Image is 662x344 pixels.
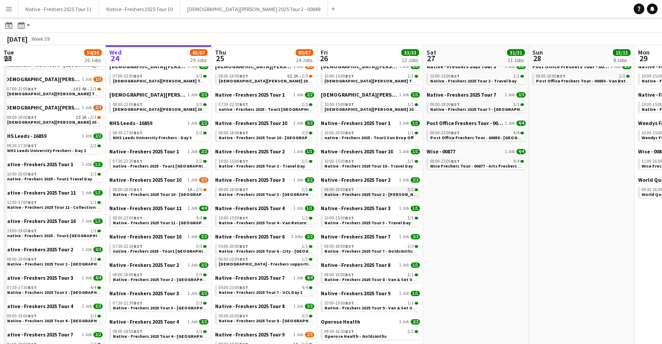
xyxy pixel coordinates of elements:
[239,130,248,136] span: BST
[305,206,314,211] span: 1/1
[93,105,103,110] span: 2/3
[513,102,520,107] span: 3/3
[321,148,420,155] a: Native - Freshers 2025 Tour 101 Job1/1
[516,92,526,98] span: 3/3
[219,102,312,112] a: 07:30-22:30BST2/2native - Freshers 2025 - Tour1 [GEOGRAPHIC_DATA]
[196,131,202,135] span: 2/2
[215,120,287,126] span: Native - Freshers 2025 Tour 10
[109,91,208,120] div: [DEMOGRAPHIC_DATA][PERSON_NAME] 2025 Tour 2 - 008481 Job3/308:00-22:00BST3/3[DEMOGRAPHIC_DATA][PE...
[324,220,411,226] span: Native - Freshers 2025 Tour 3 - Travel Day
[239,187,248,192] span: BST
[324,106,473,112] span: Lady Garden 2025 Tour 2 - 00848 - Travel Day
[557,73,566,79] span: BST
[513,159,520,164] span: 4/4
[427,91,526,98] a: Native - Freshers 2025 Tour 71 Job3/3
[293,74,298,78] span: 2A
[134,102,142,107] span: BST
[109,120,152,126] span: NHS Leeds - 16859
[196,216,202,220] span: 4/4
[427,91,526,120] div: Native - Freshers 2025 Tour 71 Job3/308:00-18:00BST3/3Native - Freshers 2025 Tour 7 - [GEOGRAPHIC...
[324,216,354,220] span: 10:00-15:00
[7,114,101,125] a: 08:00-18:00BST2I2A•2/3[DEMOGRAPHIC_DATA][PERSON_NAME] 2025 Tour 2 - 00848 - [GEOGRAPHIC_DATA]
[109,63,208,91] div: [DEMOGRAPHIC_DATA][PERSON_NAME] 2025 Tour 1 - 008481 Job3/307:00-22:00BST3/3[DEMOGRAPHIC_DATA][PE...
[93,77,103,82] span: 2/3
[4,133,103,161] div: NHS Leeds - 168591 Job2/208:30-17:30BST2/2NHS Leeds University Freshers - Day 2
[4,189,76,196] span: Native - Freshers 2025 Tour 11
[7,119,177,125] span: Lady Garden 2025 Tour 2 - 00848 - University of Manchester
[427,120,526,126] a: Post Office Freshers Tour - 008501 Job4/4
[113,215,207,225] a: 08:00-23:00BST4/4Native - Freshers 2025 Tour 11 - [GEOGRAPHIC_DATA] Met
[7,148,86,153] span: NHS Leeds University Freshers - Day 2
[411,177,420,183] span: 2/2
[239,73,248,79] span: BST
[430,135,548,141] span: Post Office Freshers Tour - 00850 - Manchester Central
[219,188,248,192] span: 08:00-18:00
[28,199,37,205] span: BST
[73,87,81,91] span: 10I
[399,92,409,98] span: 1 Job
[302,102,308,107] span: 2/2
[215,233,314,274] div: Native - Freshers 2025 Tour 62 Jobs2/205:00-20:00BST1/1Native - Freshers 2025 Tour 6 - City - [GE...
[7,115,101,120] div: •
[219,135,329,141] span: Native - Freshers 2025 Tour 10 - Swansea University
[188,92,197,98] span: 1 Job
[93,133,103,139] span: 2/2
[109,176,208,183] a: Native - Freshers 2025 Tour 101 Job2/3
[430,163,526,169] span: Wise Freshers Tour - 00877 - Arts Freshers Fair
[219,74,312,78] div: •
[324,215,418,225] a: 10:00-15:00BST1/1Native - Freshers 2025 Tour 3 - Travel Day
[215,91,285,98] span: Native - Freshers 2025 Tour 1
[408,188,414,192] span: 2/2
[324,187,418,197] a: 08:00-18:00BST2/2Native - Freshers 2025 Tour 2 - [PERSON_NAME][GEOGRAPHIC_DATA]
[215,91,314,120] div: Native - Freshers 2025 Tour 11 Job2/207:30-22:30BST2/2native - Freshers 2025 - Tour1 [GEOGRAPHIC_...
[427,148,526,171] div: Wise - 008771 Job4/408:00-23:00BST4/4Wise Freshers Tour - 00877 - Arts Freshers Fair
[215,148,285,155] span: Native - Freshers 2025 Tour 2
[82,115,87,120] span: 2A
[4,161,103,189] div: Native - Freshers 2025 Tour 11 Job1/110:00-20:00BST1/1native - Freshers 2025 - Tour1 Travel Day
[4,76,80,82] span: Lady Garden 2025 Tour 1 - 00848
[7,86,101,96] a: 07:00-22:00BST10I4A•2/3[DEMOGRAPHIC_DATA][PERSON_NAME] Tour 1 - 00848 - [GEOGRAPHIC_DATA]
[324,130,418,140] a: 10:00-20:00BST1/1native - Freshers 2025 - Tour1 Van Drop Off
[196,102,202,107] span: 3/3
[219,102,248,107] span: 07:30-22:30
[215,176,314,205] div: Native - Freshers 2025 Tour 31 Job2/208:00-18:00BST2/2Native - Freshers 2025 Tour 3 - [GEOGRAPHIC...
[28,228,37,234] span: BST
[430,74,460,78] span: 10:00-15:00
[199,177,208,183] span: 2/3
[215,205,285,211] span: Native - Freshers 2025 Tour 4
[113,74,142,78] span: 07:00-22:00
[28,114,37,120] span: BST
[324,78,463,84] span: Lady Garden Tour 1 - 00848 - Travel Day
[4,218,103,246] div: Native - Freshers 2025 Tour 161 Job1/114:00-19:00BST1/1native - Freshers 2025 - Tour1 [GEOGRAPHIC...
[113,192,223,197] span: Native - Freshers 2025 Tour 10 - Swansea University
[399,149,409,154] span: 1 Job
[188,149,197,154] span: 1 Job
[113,131,142,135] span: 08:30-17:30
[109,120,208,126] a: NHS Leeds - 168591 Job2/2
[113,188,142,192] span: 08:00-18:00
[219,78,389,84] span: Lady Garden 2025 Tour 2 - 00848 - Newcastle University
[134,130,142,136] span: BST
[430,102,524,112] a: 08:00-18:00BST3/3Native - Freshers 2025 Tour 7 - [GEOGRAPHIC_DATA] London Day 1
[4,76,103,82] a: [DEMOGRAPHIC_DATA][PERSON_NAME] 2025 Tour 1 - 008481 Job2/3
[4,133,103,139] a: NHS Leeds - 168591 Job2/2
[430,102,460,107] span: 08:00-18:00
[536,78,642,84] span: Post Office Freshers Tour - 00850 - Van Return Day
[93,190,103,195] span: 1/1
[408,159,414,164] span: 1/1
[293,149,303,154] span: 1 Job
[7,144,37,148] span: 08:30-17:30
[324,131,354,135] span: 10:00-20:00
[619,74,625,78] span: 2/2
[305,177,314,183] span: 2/2
[219,187,312,197] a: 08:00-18:00BST2/2Native - Freshers 2025 Tour 3 - [GEOGRAPHIC_DATA]
[321,63,420,91] div: [DEMOGRAPHIC_DATA][PERSON_NAME] 2025 Tour 1 - 008481 Job1/110:00-15:00BST1/1[DEMOGRAPHIC_DATA][PE...
[188,234,197,239] span: 1 Job
[321,120,390,126] span: Native - Freshers 2025 Tour 1
[215,233,285,240] span: Native - Freshers 2025 Tour 6
[399,177,409,183] span: 1 Job
[82,162,92,167] span: 1 Job
[219,163,305,169] span: Native - Freshers 2025 Tour 2 - Travel Day
[188,188,192,192] span: 1A
[293,92,303,98] span: 1 Job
